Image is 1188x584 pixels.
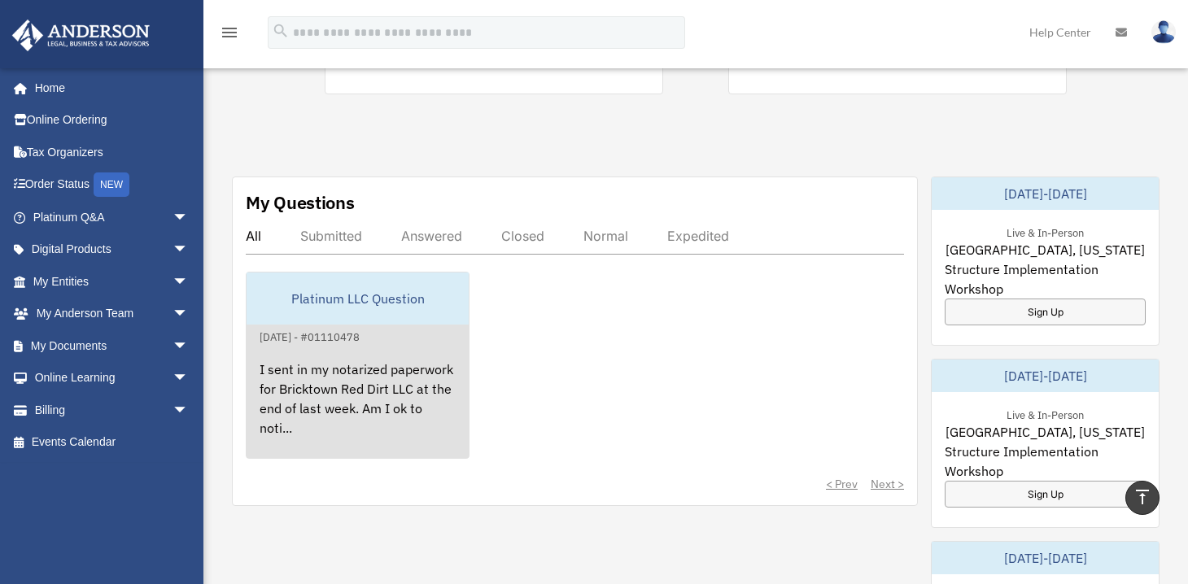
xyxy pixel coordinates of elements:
a: Order StatusNEW [11,168,213,202]
a: Events Calendar [11,426,213,459]
span: arrow_drop_down [173,394,205,427]
div: Answered [401,228,462,244]
span: arrow_drop_down [173,233,205,267]
div: Live & In-Person [994,405,1097,422]
a: My Entitiesarrow_drop_down [11,265,213,298]
span: [GEOGRAPHIC_DATA], [US_STATE] [946,240,1145,259]
a: Digital Productsarrow_drop_down [11,233,213,266]
img: Anderson Advisors Platinum Portal [7,20,155,51]
a: menu [220,28,239,42]
a: vertical_align_top [1125,481,1160,515]
div: [DATE] - #01110478 [247,327,373,344]
div: [DATE]-[DATE] [932,360,1159,392]
div: [DATE]-[DATE] [932,542,1159,574]
div: My Questions [246,190,355,215]
a: Online Learningarrow_drop_down [11,362,213,394]
a: Home [11,72,205,104]
span: arrow_drop_down [173,265,205,299]
i: search [272,22,290,40]
a: Online Ordering [11,104,213,137]
span: Structure Implementation Workshop [945,442,1146,481]
a: Platinum LLC Question[DATE] - #01110478I sent in my notarized paperwork for Bricktown Red Dirt LL... [246,272,470,459]
div: Expedited [667,228,729,244]
span: arrow_drop_down [173,362,205,395]
div: NEW [94,172,129,197]
div: Platinum LLC Question [247,272,469,325]
a: Platinum Q&Aarrow_drop_down [11,201,213,233]
a: Sign Up [945,481,1146,508]
span: Structure Implementation Workshop [945,259,1146,299]
a: Tax Organizers [11,136,213,168]
span: arrow_drop_down [173,201,205,234]
span: arrow_drop_down [173,329,205,363]
a: Sign Up [945,299,1146,325]
a: My Anderson Teamarrow_drop_down [11,298,213,330]
i: vertical_align_top [1133,487,1152,507]
div: Live & In-Person [994,223,1097,240]
img: User Pic [1151,20,1176,44]
div: Normal [583,228,628,244]
div: Submitted [300,228,362,244]
i: menu [220,23,239,42]
a: My Documentsarrow_drop_down [11,329,213,362]
div: I sent in my notarized paperwork for Bricktown Red Dirt LLC at the end of last week. Am I ok to n... [247,346,469,473]
a: Billingarrow_drop_down [11,394,213,426]
span: arrow_drop_down [173,298,205,331]
div: All [246,228,261,244]
div: Closed [501,228,544,244]
span: [GEOGRAPHIC_DATA], [US_STATE] [946,422,1145,442]
div: [DATE]-[DATE] [932,177,1159,210]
